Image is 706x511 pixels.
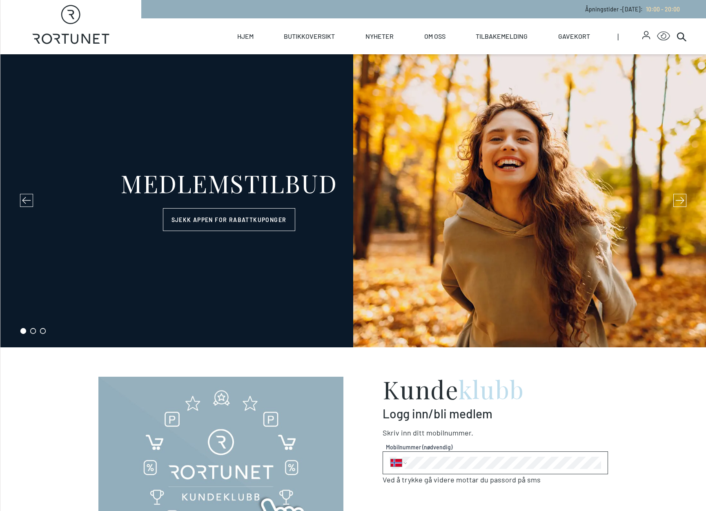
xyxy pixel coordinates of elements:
span: Mobilnummer . [426,428,473,437]
p: Ved å trykke gå videre mottar du passord på sms [383,474,608,485]
div: slide 1 of 3 [0,54,706,347]
a: Gavekort [558,18,590,54]
p: Åpningstider - [DATE] : [585,5,680,13]
a: Sjekk appen for rabattkuponger [163,208,295,231]
span: Mobilnummer (nødvendig) [386,443,605,451]
a: Nyheter [365,18,394,54]
section: carousel-slider [0,54,706,347]
a: Hjem [237,18,254,54]
a: Butikkoversikt [284,18,335,54]
a: Om oss [424,18,445,54]
h2: Kunde [383,377,608,401]
p: Skriv inn ditt [383,427,608,438]
span: | [617,18,643,54]
div: MEDLEMSTILBUD [120,171,337,195]
span: klubb [459,373,524,405]
span: 10:00 - 20:00 [646,6,680,13]
button: Open Accessibility Menu [657,30,670,43]
a: 10:00 - 20:00 [643,6,680,13]
p: Logg inn/bli medlem [383,406,608,421]
a: Tilbakemelding [476,18,528,54]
